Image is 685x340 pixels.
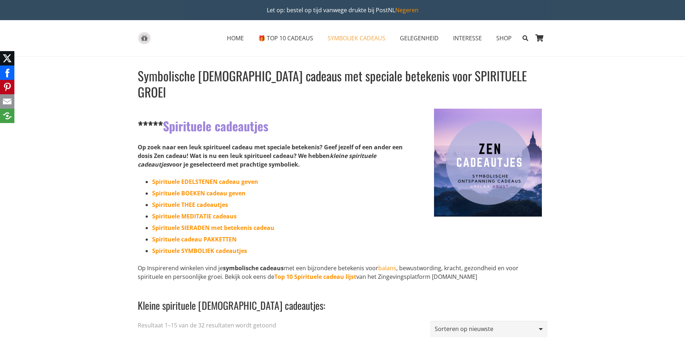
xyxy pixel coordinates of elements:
[320,29,393,47] a: SYMBOLIEK CADEAUSSYMBOLIEK CADEAUS Menu
[152,212,237,220] a: Spirituele MEDITATIE cadeaus
[434,109,542,217] img: Relax en anti-stress cadeaus voor meer Zen
[519,29,531,47] a: Zoeken
[395,6,419,14] a: Negeren
[489,29,519,47] a: SHOPSHOP Menu
[138,264,542,281] p: Op Inspirerend winkelen vind je met een bijzondere betekenis voor , bewustwording, kracht, gezond...
[393,29,446,47] a: GELEGENHEIDGELEGENHEID Menu
[138,321,276,330] p: Resultaat 1–15 van de 32 resultaten wordt getoond
[152,224,274,232] a: Spirituele SIERADEN met betekenis cadeau
[532,20,548,56] a: Winkelwagen
[152,247,247,255] a: Spirituele SYMBOLIEK cadeautjes
[258,34,313,42] span: 🎁 TOP 10 CADEAUS
[152,201,228,209] a: Spirituele THEE cadeautjes
[152,235,237,243] a: Spirituele cadeau PAKKETTEN
[138,68,542,100] h1: Symbolische [DEMOGRAPHIC_DATA] cadeaus met speciale betekenis voor SPIRITUELE GROEI
[430,321,547,337] select: Winkelbestelling
[446,29,489,47] a: INTERESSEINTERESSE Menu
[328,34,385,42] span: SYMBOLIEK CADEAUS
[138,152,376,168] em: kleine spirituele cadeautjes
[138,143,403,168] strong: Op zoek naar een leuk spiritueel cadeau met speciale betekenis? Geef jezelf of een ander een dosi...
[251,29,320,47] a: 🎁 TOP 10 CADEAUS🎁 TOP 10 CADEAUS Menu
[378,264,396,272] a: balans
[152,178,258,186] a: Spirituele EDELSTENEN cadeau geven
[496,34,512,42] span: SHOP
[274,273,356,281] a: Top 10 Spirituele cadeau lijst
[220,29,251,47] a: HOMEHOME Menu
[223,264,284,272] strong: symbolische cadeaus
[138,32,151,45] a: gift-box-icon-grey-inspirerendwinkelen
[138,290,542,312] h3: Kleine spirituele [DEMOGRAPHIC_DATA] cadeautjes:
[227,34,244,42] span: HOME
[138,117,268,135] strong: Spirituele cadeautjes
[453,34,482,42] span: INTERESSE
[152,189,246,197] a: Spirituele BOEKEN cadeau geven
[400,34,439,42] span: GELEGENHEID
